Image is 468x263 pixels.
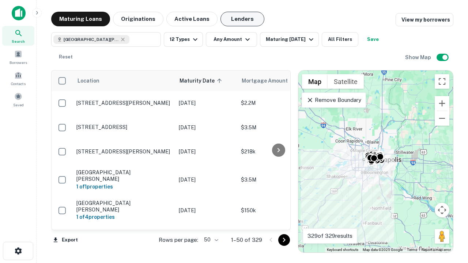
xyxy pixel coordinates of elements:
p: Rows per page: [159,236,198,244]
button: Export [51,235,80,245]
button: Active Loans [166,12,218,26]
span: Maturity Date [180,76,224,85]
th: Maturity Date [175,70,237,91]
span: Saved [13,102,24,108]
p: [GEOGRAPHIC_DATA][PERSON_NAME] [76,169,171,182]
p: $3.5M [241,176,314,184]
p: $150k [241,206,314,214]
h6: Show Map [405,53,432,61]
button: Drag Pegman onto the map to open Street View [435,229,449,244]
button: Originations [113,12,163,26]
span: Location [77,76,99,85]
p: [DATE] [179,123,234,131]
span: Search [12,38,25,44]
span: Map data ©2025 Google [363,248,403,252]
div: Maturing [DATE] [266,35,316,44]
a: Report a map error [422,248,451,252]
button: Save your search to get updates of matches that match your search criteria. [361,32,385,47]
span: Mortgage Amount [242,76,297,85]
p: [DATE] [179,99,234,107]
p: [GEOGRAPHIC_DATA][PERSON_NAME] [76,200,171,213]
button: Toggle fullscreen view [435,74,449,89]
a: Search [2,26,34,46]
a: View my borrowers [396,13,453,26]
p: 1–50 of 329 [231,236,262,244]
a: Contacts [2,68,34,88]
button: Maturing Loans [51,12,110,26]
th: Location [73,70,175,91]
p: Remove Boundary [306,96,361,104]
button: Zoom in [435,96,449,111]
div: 0 0 [298,70,453,252]
button: Show satellite imagery [328,74,364,89]
a: Terms (opens in new tab) [407,248,417,252]
span: Contacts [11,81,26,87]
p: [DATE] [179,176,234,184]
button: Maturing [DATE] [260,32,319,47]
button: Zoom out [435,111,449,126]
p: $3.5M [241,123,314,131]
img: capitalize-icon.png [12,6,26,20]
button: Any Amount [206,32,257,47]
span: Borrowers [10,60,27,65]
button: All Filters [322,32,358,47]
span: [GEOGRAPHIC_DATA][PERSON_NAME], [GEOGRAPHIC_DATA], [GEOGRAPHIC_DATA] [64,36,118,43]
p: 329 of 329 results [307,232,352,240]
p: $2.2M [241,99,314,107]
p: [DATE] [179,148,234,156]
p: [STREET_ADDRESS][PERSON_NAME] [76,148,171,155]
button: Go to next page [278,234,290,246]
button: Show street map [302,74,328,89]
div: 50 [201,235,219,245]
button: Reset [54,50,78,64]
p: [STREET_ADDRESS][PERSON_NAME] [76,100,171,106]
img: Google [300,243,324,252]
h6: 1 of 4 properties [76,213,171,221]
p: [DATE] [179,206,234,214]
h6: 1 of 1 properties [76,183,171,191]
a: Open this area in Google Maps (opens a new window) [300,243,324,252]
th: Mortgage Amount [237,70,318,91]
a: Saved [2,89,34,109]
button: Keyboard shortcuts [327,247,358,252]
p: [STREET_ADDRESS] [76,124,171,130]
button: Lenders [220,12,264,26]
a: Borrowers [2,47,34,67]
iframe: Chat Widget [431,181,468,216]
p: $218k [241,148,314,156]
button: 12 Types [164,32,203,47]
